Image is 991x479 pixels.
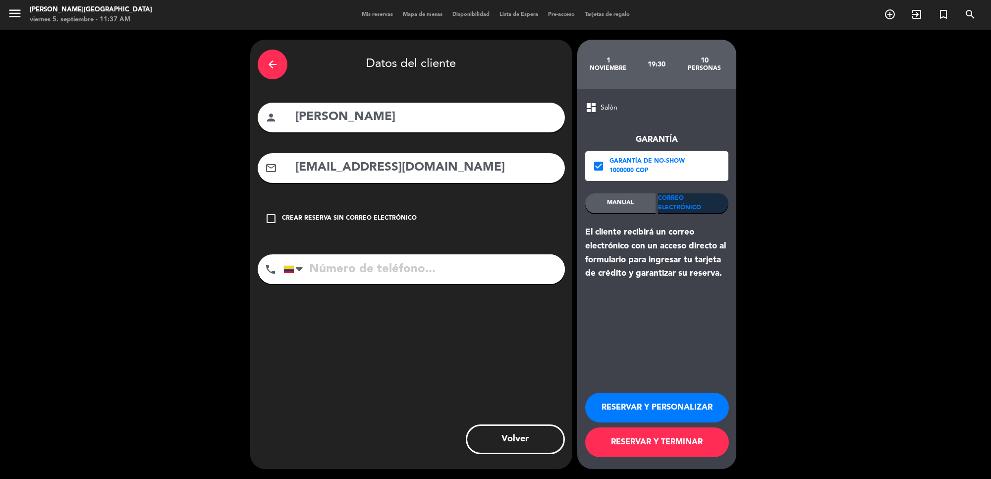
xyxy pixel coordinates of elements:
[585,102,597,114] span: dashboard
[580,12,635,17] span: Tarjetas de regalo
[294,158,557,178] input: Email del cliente
[283,254,565,284] input: Número de teléfono...
[658,193,728,213] div: Correo Electrónico
[282,214,417,224] div: Crear reserva sin correo electrónico
[585,193,656,213] div: MANUAL
[265,263,276,275] i: phone
[267,59,278,70] i: arrow_back
[585,226,728,281] div: El cliente recibirá un correo electrónico con un acceso directo al formulario para ingresar tu ta...
[265,213,277,225] i: check_box_outline_blank
[632,47,680,82] div: 19:30
[30,15,152,25] div: viernes 5. septiembre - 11:37 AM
[543,12,580,17] span: Pre-acceso
[884,8,896,20] i: add_circle_outline
[265,162,277,174] i: mail_outline
[284,255,307,284] div: Colombia: +57
[294,107,557,127] input: Nombre del cliente
[258,47,565,82] div: Datos del cliente
[609,157,685,167] div: Garantía de no-show
[585,427,729,457] button: RESERVAR Y TERMINAR
[585,64,633,72] div: noviembre
[357,12,398,17] span: Mis reservas
[911,8,923,20] i: exit_to_app
[7,6,22,24] button: menu
[601,102,617,114] span: Salón
[680,57,728,64] div: 10
[585,57,633,64] div: 1
[593,160,605,172] i: check_box
[398,12,447,17] span: Mapa de mesas
[964,8,976,20] i: search
[466,424,565,454] button: Volver
[447,12,495,17] span: Disponibilidad
[680,64,728,72] div: personas
[585,393,729,422] button: RESERVAR Y PERSONALIZAR
[937,8,949,20] i: turned_in_not
[265,112,277,123] i: person
[609,166,685,176] div: 1000000 COP
[7,6,22,21] i: menu
[30,5,152,15] div: [PERSON_NAME][GEOGRAPHIC_DATA]
[495,12,543,17] span: Lista de Espera
[585,133,728,146] div: Garantía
